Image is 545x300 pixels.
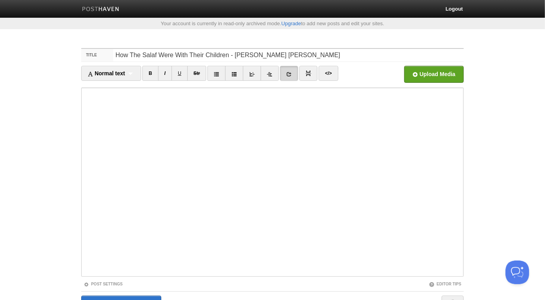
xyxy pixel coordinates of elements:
[187,66,207,81] a: Str
[282,20,301,26] a: Upgrade
[82,7,119,13] img: Posthaven-bar
[75,21,470,26] div: Your account is currently in read-only archived mode. to add new posts and edit your sites.
[142,66,159,81] a: B
[429,282,461,286] a: Editor Tips
[172,66,188,81] a: U
[306,71,311,76] img: pagebreak-icon.png
[319,66,338,81] a: </>
[194,71,200,76] del: Str
[158,66,172,81] a: I
[84,282,123,286] a: Post Settings
[506,261,529,284] iframe: Help Scout Beacon - Open
[81,49,113,61] label: Title
[88,70,125,76] span: Normal text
